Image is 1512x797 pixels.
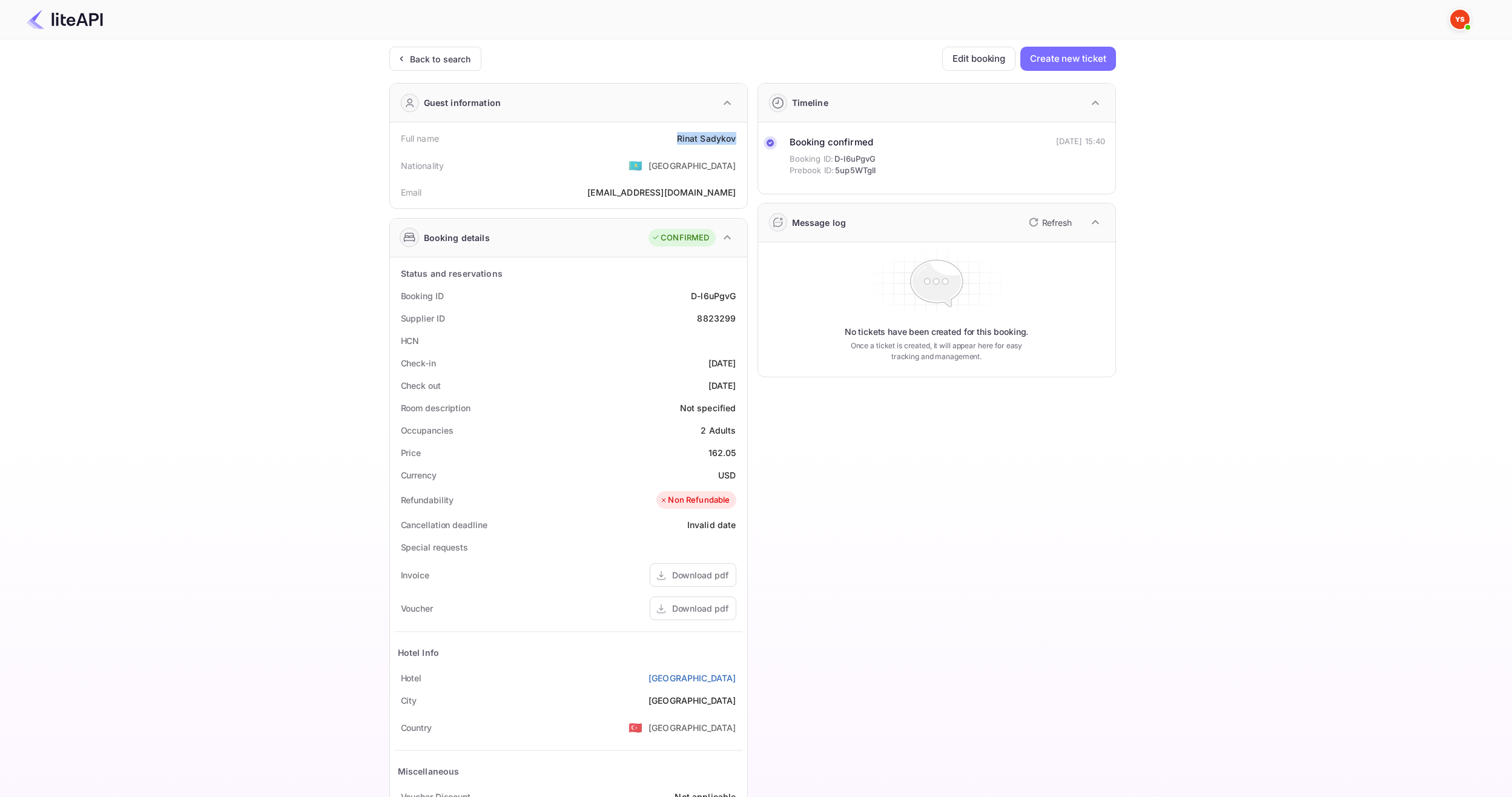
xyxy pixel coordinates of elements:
[398,765,460,778] div: Miscellaneous
[672,602,728,615] div: Download pdf
[649,721,736,734] div: [GEOGRAPHIC_DATA]
[401,672,422,684] div: Hotel
[401,289,444,302] div: Booking ID
[792,96,828,109] div: Timeline
[401,379,441,392] div: Check out
[687,518,736,531] div: Invalid date
[587,186,736,199] div: [EMAIL_ADDRESS][DOMAIN_NAME]
[1022,213,1077,232] button: Refresh
[792,216,847,229] div: Message log
[834,153,876,165] span: D-l6uPgvG
[649,159,736,172] div: [GEOGRAPHIC_DATA]
[401,402,470,414] div: Room description
[401,312,445,325] div: Supplier ID
[424,96,501,109] div: Guest information
[697,312,736,325] div: 8823299
[845,326,1029,338] p: No tickets have been created for this booking.
[672,569,728,581] div: Download pdf
[691,289,736,302] div: D-l6uPgvG
[401,357,436,369] div: Check-in
[401,541,468,554] div: Special requests
[401,569,429,581] div: Invoice
[659,494,730,506] div: Non Refundable
[401,602,433,615] div: Voucher
[708,379,736,392] div: [DATE]
[1450,10,1470,29] img: Yandex Support
[790,153,834,165] span: Booking ID:
[1056,136,1106,148] div: [DATE] 15:40
[718,469,736,481] div: USD
[401,159,444,172] div: Nationality
[401,721,432,734] div: Country
[398,646,440,659] div: Hotel Info
[401,694,417,707] div: City
[1020,47,1115,71] button: Create new ticket
[401,446,421,459] div: Price
[790,136,876,150] div: Booking confirmed
[942,47,1015,71] button: Edit booking
[708,357,736,369] div: [DATE]
[401,132,439,145] div: Full name
[401,518,487,531] div: Cancellation deadline
[401,469,437,481] div: Currency
[410,53,471,65] div: Back to search
[1042,216,1072,229] p: Refresh
[649,694,736,707] div: [GEOGRAPHIC_DATA]
[424,231,490,244] div: Booking details
[790,165,834,177] span: Prebook ID:
[701,424,736,437] div: 2 Adults
[401,494,454,506] div: Refundability
[401,267,503,280] div: Status and reservations
[401,334,420,347] div: HCN
[629,716,642,738] span: United States
[835,165,876,177] span: 5up5WTgll
[652,232,709,244] div: CONFIRMED
[401,186,422,199] div: Email
[677,132,736,145] div: Rinat Sadykov
[649,672,736,684] a: [GEOGRAPHIC_DATA]
[708,446,736,459] div: 162.05
[629,154,642,176] span: United States
[27,10,103,29] img: LiteAPI Logo
[401,424,454,437] div: Occupancies
[841,340,1032,362] p: Once a ticket is created, it will appear here for easy tracking and management.
[680,402,736,414] div: Not specified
